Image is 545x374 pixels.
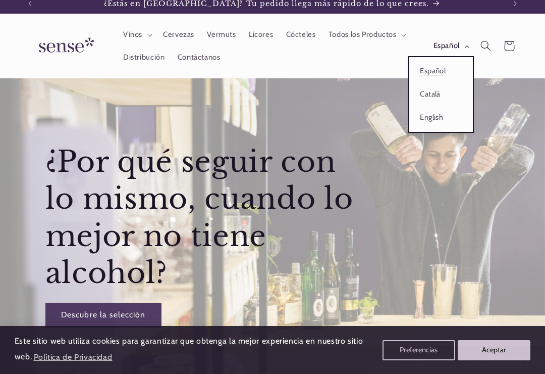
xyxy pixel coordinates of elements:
[427,36,474,56] button: Español
[117,24,156,46] summary: Vinos
[45,303,161,328] a: Descubre la selección
[249,30,273,39] span: Licores
[27,31,102,60] img: Sense
[329,30,397,39] span: Todos los Productos
[242,24,280,46] a: Licores
[280,24,322,46] a: Cócteles
[123,53,165,62] span: Distribución
[286,30,316,39] span: Cócteles
[207,30,236,39] span: Vermuts
[45,144,368,292] h2: ¿Por qué seguir con lo mismo, cuando lo mejor no tiene alcohol?
[117,46,171,68] a: Distribución
[123,30,142,39] span: Vinos
[474,34,497,58] summary: Búsqueda
[15,336,363,361] span: Este sitio web utiliza cookies para garantizar que obtenga la mejor experiencia en nuestro sitio ...
[409,60,473,83] a: Español
[23,28,106,65] a: Sense
[409,106,473,129] a: English
[171,46,227,68] a: Contáctanos
[178,53,221,62] span: Contáctanos
[32,348,114,366] a: Política de Privacidad (opens in a new tab)
[409,83,473,106] a: Català
[383,340,455,360] button: Preferencias
[156,24,200,46] a: Cervezas
[201,24,243,46] a: Vermuts
[433,40,460,52] span: Español
[458,340,530,360] button: Aceptar
[163,30,194,39] span: Cervezas
[322,24,411,46] summary: Todos los Productos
